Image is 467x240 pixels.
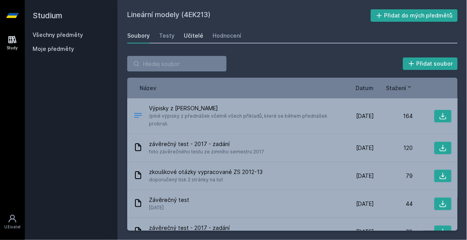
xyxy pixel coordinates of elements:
button: Přidat soubor [403,57,458,70]
a: Study [2,31,23,55]
button: Název [140,84,156,92]
span: Moje předměty [33,45,74,53]
button: Stažení [386,84,413,92]
div: .DOCX [133,111,143,122]
div: Study [7,45,18,51]
span: /plné výpisky z přednášek včetně všech příkladů, které se během přednášek probrali. [149,112,332,128]
a: Uživatel [2,210,23,234]
span: [DATE] [356,144,374,152]
a: Hodnocení [213,28,241,43]
span: [DATE] [356,200,374,208]
div: Uživatel [4,224,21,230]
div: Testy [159,32,175,40]
span: Závěrečný test [149,196,189,204]
span: Výpisky z [PERSON_NAME] [149,104,332,112]
a: Soubory [127,28,150,43]
span: [DATE] [356,228,374,236]
div: Učitelé [184,32,203,40]
div: 164 [374,112,413,120]
a: Učitelé [184,28,203,43]
a: Testy [159,28,175,43]
span: zkouškové otázky vypracované ZS 2012-13 [149,168,263,176]
span: foto závěrečného testu ze zimního semestru 2017 [149,148,264,156]
h2: Lineární modely (4EK213) [127,9,371,22]
button: Přidat do mých předmětů [371,9,458,22]
div: Soubory [127,32,150,40]
div: Hodnocení [213,32,241,40]
span: [DATE] [356,112,374,120]
span: doporučený tisk 2 stránky na list [149,176,263,184]
span: závěrečný test - 2017 - zadání [149,140,264,148]
button: Datum [356,84,374,92]
div: 120 [374,144,413,152]
a: Všechny předměty [33,31,83,38]
span: Stažení [386,84,406,92]
span: [DATE] [356,172,374,180]
div: 38 [374,228,413,236]
span: závěrečný test - 2017 - zadání [149,224,264,232]
div: 44 [374,200,413,208]
input: Hledej soubor [127,56,227,71]
span: [DATE] [149,204,189,212]
div: 79 [374,172,413,180]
